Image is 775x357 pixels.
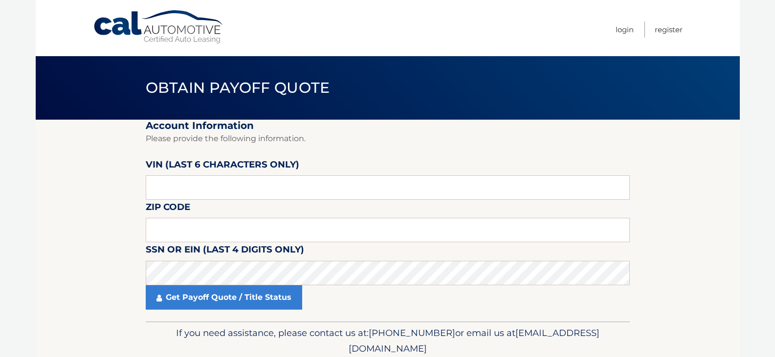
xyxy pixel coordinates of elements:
label: Zip Code [146,200,190,218]
h2: Account Information [146,120,630,132]
p: Please provide the following information. [146,132,630,146]
a: Register [655,21,683,38]
a: Cal Automotive [93,10,225,44]
span: [PHONE_NUMBER] [369,327,455,338]
p: If you need assistance, please contact us at: or email us at [152,325,623,357]
a: Login [616,21,634,38]
a: Get Payoff Quote / Title Status [146,285,302,310]
label: SSN or EIN (last 4 digits only) [146,242,304,260]
label: VIN (last 6 characters only) [146,157,299,175]
span: Obtain Payoff Quote [146,79,330,97]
